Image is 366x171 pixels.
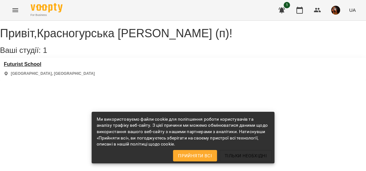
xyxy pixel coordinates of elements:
span: UA [349,7,356,13]
img: Voopty Logo [31,3,63,12]
button: Menu [8,3,23,18]
img: 6e701af36e5fc41b3ad9d440b096a59c.jpg [331,6,340,15]
span: For Business [31,13,63,17]
p: [GEOGRAPHIC_DATA], [GEOGRAPHIC_DATA] [11,71,95,76]
span: 1 [284,2,290,8]
button: UA [347,4,358,16]
span: 1 [43,46,47,54]
a: Futurist School [4,61,95,67]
